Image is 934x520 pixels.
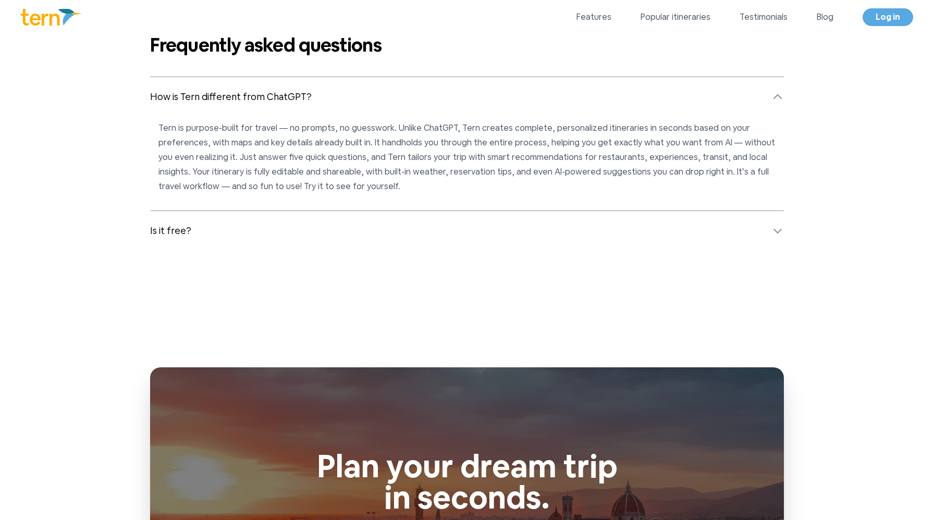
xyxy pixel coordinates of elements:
button: Is it free? [150,211,784,251]
a: Log in [863,8,913,26]
img: Logo [21,9,82,26]
span: How is Tern different from ChatGPT? [150,90,312,104]
a: Testimonials [740,11,788,23]
a: Popular itineraries [641,11,710,23]
h2: Plan your dream trip in seconds. [292,451,642,513]
p: Tern is purpose-built for travel — no prompts, no guesswork. Unlike ChatGPT, Tern creates complet... [158,121,776,194]
a: Blog [817,11,833,23]
h2: Frequently asked questions [150,35,784,56]
a: Features [576,11,611,23]
span: Log in [876,11,900,22]
span: Is it free? [150,224,191,238]
button: How is Tern different from ChatGPT? [150,77,784,117]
